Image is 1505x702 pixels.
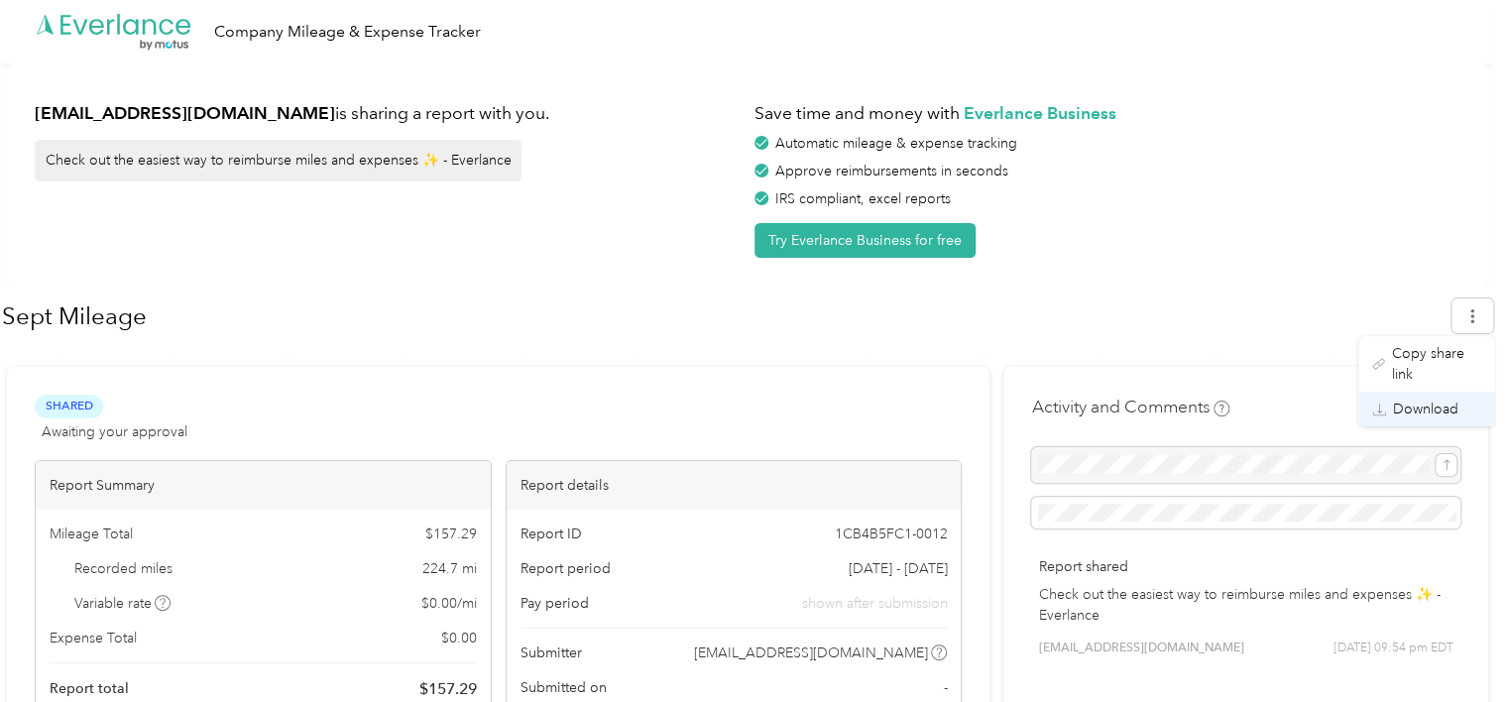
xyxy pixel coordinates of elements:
span: Mileage Total [50,524,133,544]
span: Variable rate [74,593,172,614]
span: Download [1393,399,1458,419]
div: Check out the easiest way to reimburse miles and expenses ✨ - Everlance [35,140,521,181]
span: IRS compliant, excel reports [775,190,951,207]
h1: Sept Mileage [2,292,1438,340]
button: Try Everlance Business for free [754,223,976,258]
span: Submitted on [521,677,607,698]
span: shown after submission [801,593,947,614]
span: Submitter [521,643,582,663]
span: Report ID [521,524,582,544]
span: Recorded miles [74,558,173,579]
span: Automatic mileage & expense tracking [775,135,1017,152]
span: [EMAIL_ADDRESS][DOMAIN_NAME] [1038,640,1243,657]
div: Report details [507,461,962,510]
span: [EMAIL_ADDRESS][DOMAIN_NAME] [694,643,928,663]
span: 1CB4B5FC1-0012 [834,524,947,544]
span: Report total [50,678,129,699]
span: - [943,677,947,698]
p: Report shared [1038,556,1453,577]
span: Copy share link [1392,343,1481,385]
span: $ 157.29 [425,524,477,544]
span: Expense Total [50,628,137,648]
span: $ 0.00 [441,628,477,648]
h1: is sharing a report with you. [35,101,741,126]
p: Check out the easiest way to reimburse miles and expenses ✨ - Everlance [1038,584,1453,626]
strong: [EMAIL_ADDRESS][DOMAIN_NAME] [35,102,335,123]
span: [DATE] 09:54 pm EDT [1333,640,1453,657]
span: 224.7 mi [422,558,477,579]
h4: Activity and Comments [1031,395,1229,419]
span: Report period [521,558,611,579]
span: Pay period [521,593,589,614]
span: $ 157.29 [419,677,477,701]
span: Shared [35,395,103,417]
h1: Save time and money with [754,101,1460,126]
div: Company Mileage & Expense Tracker [214,20,481,45]
strong: Everlance Business [964,102,1116,123]
span: Awaiting your approval [42,421,187,442]
span: [DATE] - [DATE] [848,558,947,579]
div: Report Summary [36,461,491,510]
span: $ 0.00 / mi [421,593,477,614]
span: Approve reimbursements in seconds [775,163,1008,179]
